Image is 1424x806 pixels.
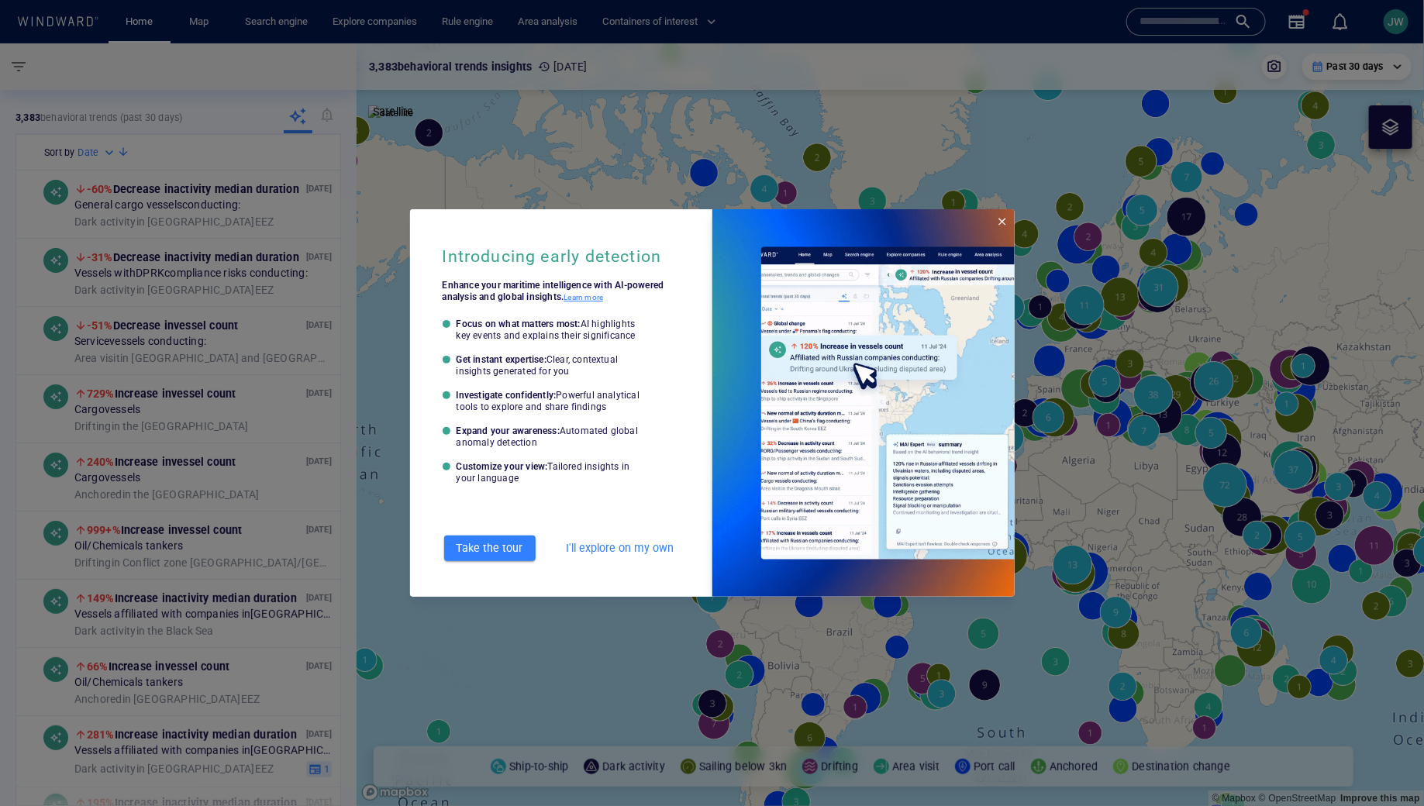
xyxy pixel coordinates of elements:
[457,319,636,341] p: AI highlights key events and explains their significance
[457,425,646,449] p: Expand your awareness:
[457,354,646,377] p: Get instant expertise:
[1358,736,1412,794] iframe: Chat
[567,539,674,558] span: I'll explore on my own
[443,280,680,303] p: Enhance your maritime intelligence with AI-powered analysis and global insights.
[452,539,528,558] span: Take the tour
[564,293,603,303] a: Learn more
[457,425,639,448] p: Automated global anomaly detection
[457,390,640,412] p: Powerful analytical tools to explore and share findings
[457,390,646,413] p: Investigate confidently:
[990,209,1015,234] button: Close
[457,354,619,377] p: Clear, contextual insights generated for you
[560,534,681,563] button: I'll explore on my own
[712,209,1015,597] img: earlyDetectionWelcomeGif.387a206c.gif
[457,319,646,342] p: Focus on what matters most:
[443,246,662,267] h5: Introducing early detection
[444,536,536,561] button: Take the tour
[457,461,630,484] p: Tailored insights in your language
[457,461,646,484] p: Customize your view:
